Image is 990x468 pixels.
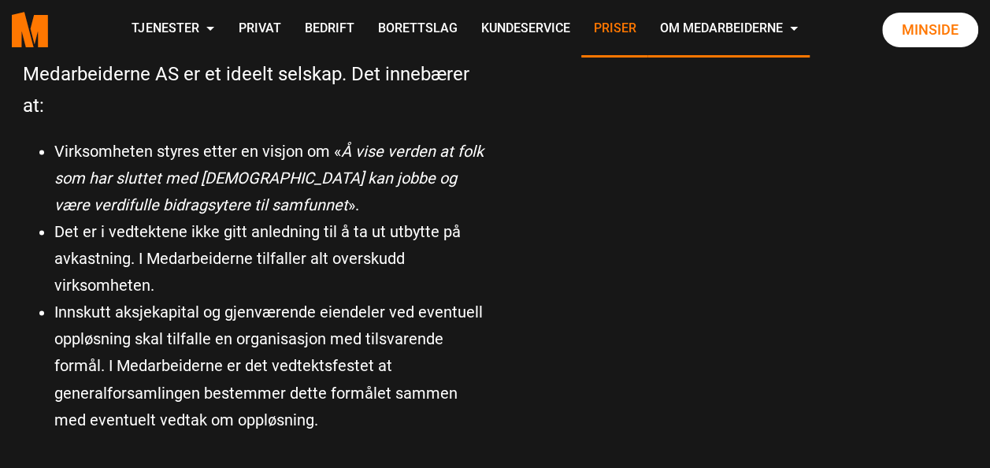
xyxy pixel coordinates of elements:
li: Innskutt aksjekapital og gjenværende eiendeler ved eventuell oppløsning skal tilfalle en organisa... [54,299,484,433]
a: Om Medarbeiderne [647,2,810,58]
li: Det er i vedtektene ikke gitt anledning til å ta ut utbytte på avkastning. I Medarbeiderne tilfal... [54,218,484,299]
a: Privat [226,2,292,58]
em: Å vise verden at folk som har sluttet med [DEMOGRAPHIC_DATA] kan jobbe og være verdifulle bidrags... [54,142,484,214]
li: Virksomheten styres etter en visjon om « ». [54,138,484,218]
a: Bedrift [292,2,365,58]
a: Priser [581,2,647,58]
a: Tjenester [120,2,226,58]
p: Medarbeiderne AS er et ideelt selskap. Det innebærer at: [23,58,484,123]
a: Kundeservice [469,2,581,58]
a: Minside [882,13,978,47]
a: Borettslag [365,2,469,58]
